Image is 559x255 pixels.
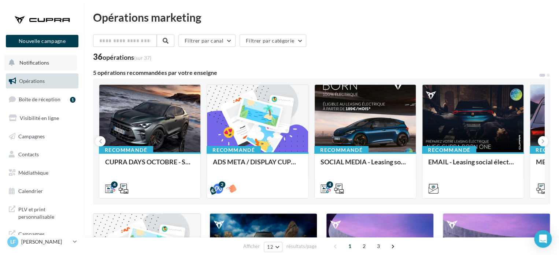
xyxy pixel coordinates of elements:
[10,238,16,245] span: LF
[105,158,195,173] div: CUPRA DAYS OCTOBRE - SOME
[111,181,118,188] div: 4
[4,201,80,223] a: PLV et print personnalisable
[267,244,273,250] span: 12
[4,165,80,181] a: Médiathèque
[326,181,333,188] div: 4
[4,55,77,70] button: Notifications
[93,53,151,61] div: 36
[4,110,80,126] a: Visibilité en ligne
[18,204,75,220] span: PLV et print personnalisable
[6,35,78,47] button: Nouvelle campagne
[178,34,236,47] button: Filtrer par canal
[207,146,261,154] div: Recommandé
[93,12,550,23] div: Opérations marketing
[4,183,80,199] a: Calendrier
[321,158,410,173] div: SOCIAL MEDIA - Leasing social électrique - CUPRA Born
[93,70,538,76] div: 5 opérations recommandées par votre enseigne
[4,129,80,144] a: Campagnes
[21,238,70,245] p: [PERSON_NAME]
[243,243,260,250] span: Afficher
[286,243,317,250] span: résultats/page
[534,230,552,248] div: Open Intercom Messenger
[103,54,151,61] div: opérations
[4,147,80,162] a: Contacts
[70,97,75,103] div: 1
[4,91,80,107] a: Boîte de réception1
[4,73,80,89] a: Opérations
[240,34,306,47] button: Filtrer par catégorie
[6,235,78,249] a: LF [PERSON_NAME]
[18,229,75,245] span: Campagnes DataOnDemand
[19,59,49,66] span: Notifications
[344,240,356,252] span: 1
[18,188,43,194] span: Calendrier
[18,151,39,157] span: Contacts
[19,78,45,84] span: Opérations
[134,55,151,61] span: (sur 37)
[19,96,60,102] span: Boîte de réception
[264,242,282,252] button: 12
[4,226,80,248] a: Campagnes DataOnDemand
[213,158,302,173] div: ADS META / DISPLAY CUPRA DAYS Septembre 2025
[18,170,48,176] span: Médiathèque
[20,115,59,121] span: Visibilité en ligne
[18,133,45,139] span: Campagnes
[314,146,369,154] div: Recommandé
[358,240,370,252] span: 2
[219,181,225,188] div: 2
[99,146,153,154] div: Recommandé
[422,146,476,154] div: Recommandé
[373,240,384,252] span: 3
[428,158,518,173] div: EMAIL - Leasing social électrique - CUPRA Born One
